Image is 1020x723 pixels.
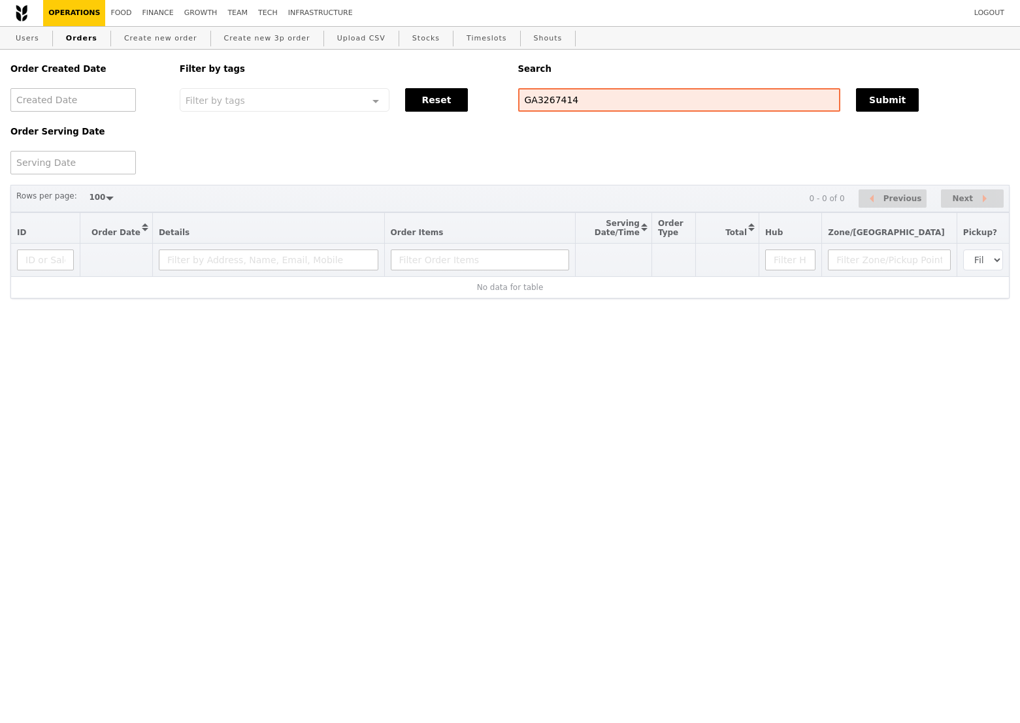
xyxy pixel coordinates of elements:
[332,27,391,50] a: Upload CSV
[10,151,136,174] input: Serving Date
[159,249,378,270] input: Filter by Address, Name, Email, Mobile
[658,219,683,237] span: Order Type
[17,228,26,237] span: ID
[529,27,568,50] a: Shouts
[828,249,951,270] input: Filter Zone/Pickup Point
[405,88,468,112] button: Reset
[963,228,997,237] span: Pickup?
[941,189,1004,208] button: Next
[391,228,444,237] span: Order Items
[407,27,445,50] a: Stocks
[765,249,815,270] input: Filter Hub
[17,249,74,270] input: ID or Salesperson name
[10,27,44,50] a: Users
[10,88,136,112] input: Created Date
[119,27,203,50] a: Create new order
[16,189,77,202] label: Rows per page:
[883,191,922,206] span: Previous
[952,191,973,206] span: Next
[17,283,1003,292] div: No data for table
[16,5,27,22] img: Grain logo
[859,189,927,208] button: Previous
[180,64,502,74] h5: Filter by tags
[391,249,569,270] input: Filter Order Items
[461,27,512,50] a: Timeslots
[10,64,164,74] h5: Order Created Date
[809,194,844,203] div: 0 - 0 of 0
[219,27,316,50] a: Create new 3p order
[765,228,783,237] span: Hub
[159,228,189,237] span: Details
[856,88,919,112] button: Submit
[518,64,1010,74] h5: Search
[10,127,164,137] h5: Order Serving Date
[186,94,245,106] span: Filter by tags
[518,88,841,112] input: Search any field
[828,228,945,237] span: Zone/[GEOGRAPHIC_DATA]
[61,27,103,50] a: Orders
